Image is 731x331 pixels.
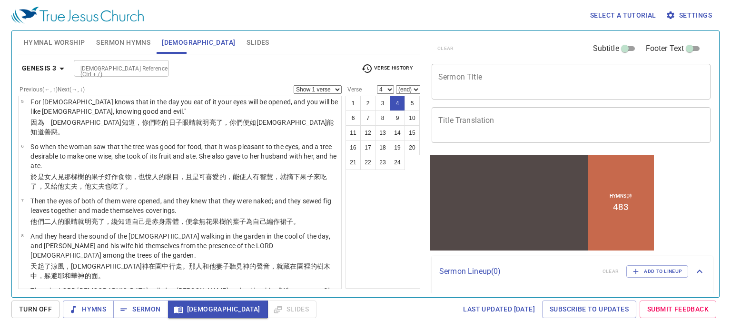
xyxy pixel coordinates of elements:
[405,140,420,155] button: 20
[640,301,716,318] a: Submit Feedback
[346,125,361,140] button: 11
[346,140,361,155] button: 16
[85,272,105,280] wh430: 的面
[360,125,375,140] button: 12
[390,110,405,126] button: 9
[646,43,684,54] span: Footer Text
[668,10,712,21] span: Settings
[19,303,52,315] span: Turn Off
[346,155,361,170] button: 21
[21,287,23,292] span: 9
[30,173,327,190] wh7200: 那棵樹
[247,37,269,49] span: Slides
[30,173,327,190] wh802: 見
[30,262,330,280] wh3068: 神
[105,218,300,225] wh6491: ，纔知道
[58,218,300,225] wh8147: 的眼睛
[390,140,405,155] button: 19
[113,301,168,318] button: Sermon
[96,37,150,49] span: Sermon Hymns
[390,155,405,170] button: 24
[632,267,682,276] span: Add to Lineup
[375,140,390,155] button: 18
[30,196,338,215] p: Then the eyes of both of them were opened, and they knew that they were naked; and they sewed fig...
[30,261,338,281] p: 天
[356,61,418,76] button: Verse History
[30,173,327,190] wh3978: ，也悅人
[459,301,539,318] a: Last updated [DATE]
[58,182,132,190] wh5414: 他丈夫
[346,87,362,92] label: Verse
[30,172,338,191] p: 於是女人
[18,60,72,77] button: Genesis 3
[593,43,619,54] span: Subtitle
[390,125,405,140] button: 14
[121,303,160,315] span: Sermon
[24,37,85,49] span: Hymnal Worship
[432,256,713,287] div: Sermon Lineup(0)clearAdd to Lineup
[360,96,375,111] button: 2
[30,119,334,136] wh398: 的日子
[30,262,330,280] wh1588: 行走
[405,96,420,111] button: 5
[77,63,150,74] input: Type Bible Reference
[168,301,268,318] button: [DEMOGRAPHIC_DATA]
[30,262,330,280] wh7307: ，[DEMOGRAPHIC_DATA]
[375,96,390,111] button: 3
[30,118,338,137] p: 因為 [DEMOGRAPHIC_DATA]
[360,110,375,126] button: 7
[38,272,105,280] wh8432: ，躲避耶和華
[439,266,595,277] p: Sermon Lineup ( 0 )
[226,218,300,225] wh8384: 的葉子
[162,37,235,49] span: [DEMOGRAPHIC_DATA]
[21,143,23,149] span: 6
[280,218,300,225] wh6213: 裙子
[463,303,535,315] span: Last updated [DATE]
[346,110,361,126] button: 6
[98,272,105,280] wh6440: 。
[70,303,106,315] span: Hymns
[375,110,390,126] button: 8
[30,262,330,280] wh430: 在園中
[405,110,420,126] button: 10
[125,182,132,190] wh398: 。
[30,173,327,190] wh2896: 作食物
[626,265,688,278] button: Add to Lineup
[273,218,300,225] wh8609: 作
[30,217,338,226] p: 他們二人
[30,97,338,116] p: For [DEMOGRAPHIC_DATA] knows that in the day you eat of it your eyes will be opened, and you will...
[30,272,105,280] wh3068: 中
[550,303,629,315] span: Subscribe to Updates
[590,10,656,21] span: Select a tutorial
[375,125,390,140] button: 13
[361,63,413,74] span: Verse History
[44,128,64,136] wh3045: 善
[428,153,656,252] iframe: from-child
[22,62,57,74] b: Genesis 3
[58,128,64,136] wh7451: 。
[30,119,334,136] wh430: 知道
[51,128,64,136] wh2896: 惡
[346,96,361,111] button: 1
[21,99,23,104] span: 5
[375,155,390,170] button: 23
[405,125,420,140] button: 15
[132,218,300,225] wh3045: 自己是赤身露體
[360,140,375,155] button: 17
[30,142,338,171] p: So when the woman saw that the tree was good for food, that it was pleasant to the eyes, and a tr...
[21,198,23,203] span: 7
[586,7,660,24] button: Select a tutorial
[78,272,105,280] wh3068: 神
[63,301,114,318] button: Hymns
[30,173,327,190] wh8378: 的眼目
[30,286,329,295] p: Then the LORD [DEMOGRAPHIC_DATA] called to [PERSON_NAME] and said to him, "Where are you?"
[664,7,716,24] button: Settings
[360,155,375,170] button: 22
[390,96,405,111] button: 4
[30,119,334,136] wh3045: ，你們吃
[542,301,636,318] a: Subscribe to Updates
[21,233,23,238] span: 8
[293,218,300,225] wh2290: 。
